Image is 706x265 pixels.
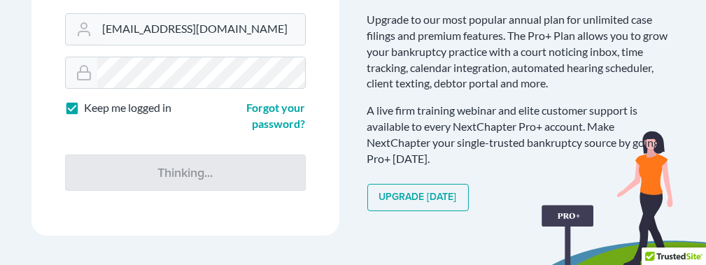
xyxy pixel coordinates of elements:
[97,14,305,45] input: Email Address
[367,184,469,212] a: Upgrade [DATE]
[367,103,675,166] p: A live firm training webinar and elite customer support is available to every NextChapter Pro+ ac...
[85,100,172,116] label: Keep me logged in
[247,101,306,130] a: Forgot your password?
[65,155,306,191] input: Thinking...
[367,12,675,92] p: Upgrade to our most popular annual plan for unlimited case filings and premium features. The Pro+...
